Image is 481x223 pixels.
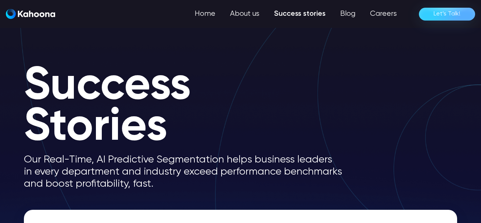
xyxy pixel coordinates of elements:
[419,8,475,21] a: Let’s Talk!
[6,9,55,19] a: home
[223,7,267,21] a: About us
[363,7,404,21] a: Careers
[24,154,355,190] p: Our Real-Time, AI Predictive Segmentation helps business leaders in every department and industry...
[434,8,460,20] div: Let’s Talk!
[6,9,55,19] img: Kahoona logo white
[333,7,363,21] a: Blog
[187,7,223,21] a: Home
[267,7,333,21] a: Success stories
[24,66,355,148] h1: Success Stories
